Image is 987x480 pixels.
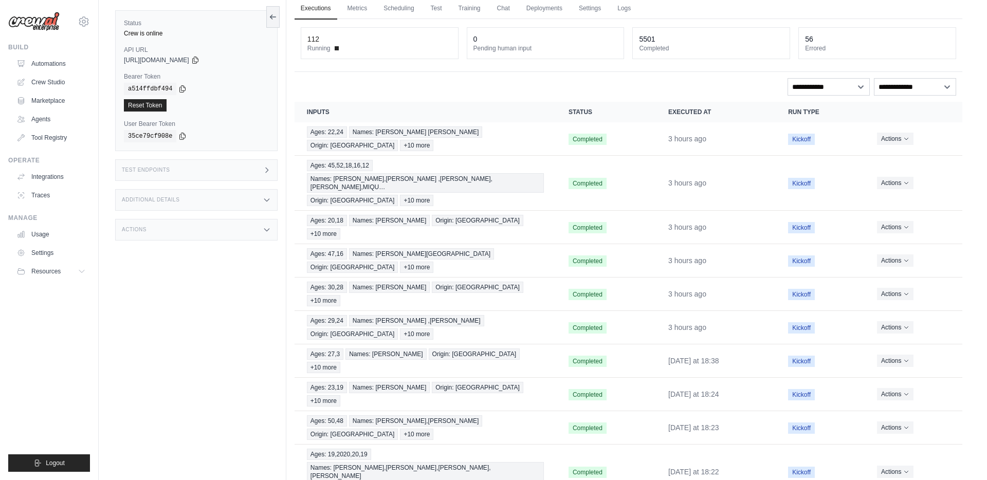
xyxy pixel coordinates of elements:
a: Traces [12,187,90,204]
span: Completed [569,222,607,233]
div: 112 [307,34,319,44]
h3: Additional Details [122,197,179,203]
span: +10 more [400,262,433,273]
button: Resources [12,263,90,280]
div: 0 [473,34,478,44]
a: View execution details for Ages [307,415,544,440]
span: Kickoff [788,289,815,300]
a: View execution details for Ages [307,348,544,373]
th: Run Type [776,102,865,122]
span: Completed [569,356,607,367]
button: Actions for execution [877,177,913,189]
span: +10 more [400,429,433,440]
span: Names: [PERSON_NAME] [345,348,426,360]
span: Resources [31,267,61,275]
a: View execution details for Ages [307,282,544,306]
span: Origin: [GEOGRAPHIC_DATA] [307,429,398,440]
label: API URL [124,46,269,54]
button: Actions for execution [877,466,913,478]
span: +10 more [400,140,433,151]
h3: Actions [122,227,147,233]
time: August 11, 2025 at 11:46 CEST [668,223,706,231]
span: Names: [PERSON_NAME][GEOGRAPHIC_DATA] [349,248,494,260]
a: Settings [12,245,90,261]
time: August 7, 2025 at 18:24 CEST [668,390,719,398]
code: a514ffdbf494 [124,83,176,95]
span: Completed [569,178,607,189]
time: August 11, 2025 at 11:46 CEST [668,256,706,265]
span: Ages: 50,48 [307,415,347,427]
div: Manage [8,214,90,222]
span: Completed [569,389,607,400]
span: Ages: 30,28 [307,282,347,293]
span: Origin: [GEOGRAPHIC_DATA] [307,328,398,340]
span: +10 more [400,195,433,206]
span: Ages: 29,24 [307,315,347,326]
span: [URL][DOMAIN_NAME] [124,56,189,64]
span: Origin: [GEOGRAPHIC_DATA] [432,282,523,293]
span: Completed [569,422,607,434]
span: Completed [569,255,607,267]
dt: Errored [805,44,949,52]
label: Bearer Token [124,72,269,81]
button: Actions for execution [877,288,913,300]
span: +10 more [307,228,340,239]
label: Status [124,19,269,27]
span: Kickoff [788,389,815,400]
span: Names: [PERSON_NAME],[PERSON_NAME] ,[PERSON_NAME],[PERSON_NAME],MIQU… [307,173,544,193]
span: Ages: 27,3 [307,348,343,360]
a: View execution details for Ages [307,248,544,273]
div: 5501 [639,34,655,44]
a: Crew Studio [12,74,90,90]
span: Running [307,44,331,52]
span: Origin: [GEOGRAPHIC_DATA] [429,348,520,360]
a: Reset Token [124,99,167,112]
button: Actions for execution [877,133,913,145]
span: +10 more [307,295,340,306]
a: Integrations [12,169,90,185]
time: August 11, 2025 at 11:46 CEST [668,179,706,187]
span: Kickoff [788,222,815,233]
div: Operate [8,156,90,164]
button: Actions for execution [877,254,913,267]
time: August 7, 2025 at 18:22 CEST [668,468,719,476]
th: Status [556,102,656,122]
span: Kickoff [788,178,815,189]
span: Names: [PERSON_NAME] ,[PERSON_NAME] [349,315,484,326]
a: Agents [12,111,90,127]
a: View execution details for Ages [307,160,544,206]
span: Kickoff [788,422,815,434]
span: Ages: 47,16 [307,248,347,260]
a: View execution details for Ages [307,315,544,340]
a: Tool Registry [12,130,90,146]
div: Crew is online [124,29,269,38]
a: Usage [12,226,90,243]
span: Completed [569,289,607,300]
img: Logo [8,12,60,31]
dt: Pending human input [473,44,618,52]
span: +10 more [307,395,340,407]
span: Ages: 20,18 [307,215,347,226]
time: August 11, 2025 at 11:46 CEST [668,323,706,331]
a: View execution details for Ages [307,126,544,151]
span: Names: [PERSON_NAME] [349,382,430,393]
span: Ages: 23,19 [307,382,347,393]
span: Origin: [GEOGRAPHIC_DATA] [307,195,398,206]
time: August 11, 2025 at 11:46 CEST [668,290,706,298]
span: Ages: 45,52,18,16,12 [307,160,373,171]
span: Names: [PERSON_NAME] [349,215,430,226]
span: Completed [569,467,607,478]
span: Kickoff [788,322,815,334]
span: Origin: [GEOGRAPHIC_DATA] [307,140,398,151]
span: Logout [46,459,65,467]
a: View execution details for Ages [307,215,544,239]
th: Executed at [656,102,776,122]
span: Names: [PERSON_NAME] [PERSON_NAME] [349,126,482,138]
time: August 7, 2025 at 18:23 CEST [668,423,719,432]
a: Marketplace [12,93,90,109]
button: Actions for execution [877,355,913,367]
div: 56 [805,34,813,44]
button: Actions for execution [877,221,913,233]
label: User Bearer Token [124,120,269,128]
span: Origin: [GEOGRAPHIC_DATA] [432,382,523,393]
